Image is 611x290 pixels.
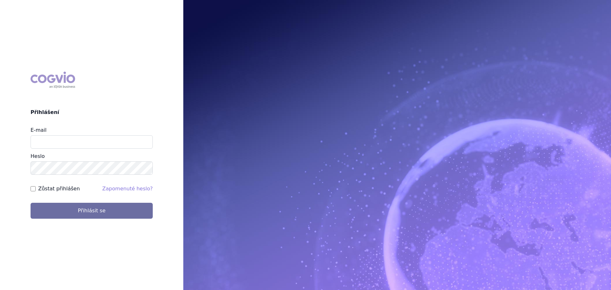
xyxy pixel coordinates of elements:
label: Heslo [31,153,45,159]
label: E-mail [31,127,46,133]
button: Přihlásit se [31,203,153,219]
a: Zapomenuté heslo? [102,186,153,192]
h2: Přihlášení [31,109,153,116]
label: Zůstat přihlášen [38,185,80,193]
div: COGVIO [31,72,75,88]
